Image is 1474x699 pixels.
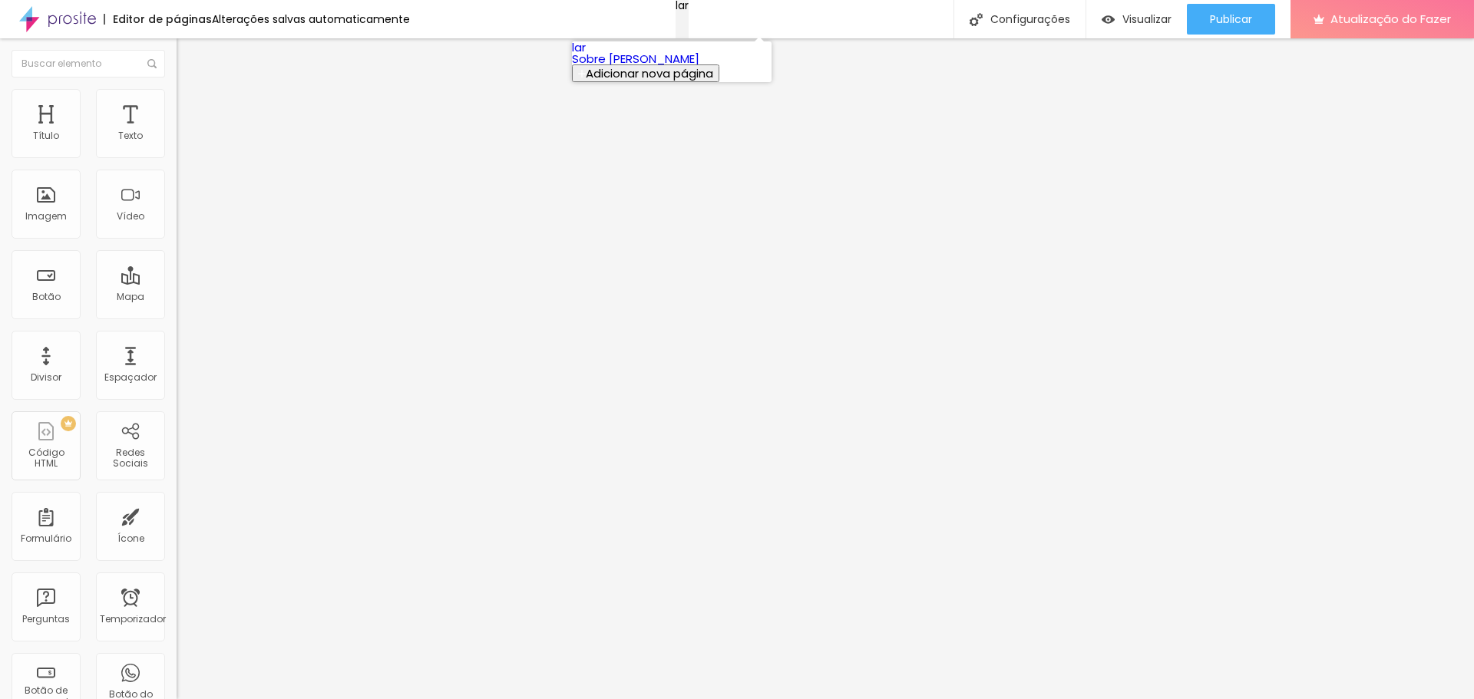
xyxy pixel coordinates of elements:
a: Sobre [PERSON_NAME] [572,51,699,67]
font: Formulário [21,532,71,545]
img: view-1.svg [1102,13,1115,26]
button: Visualizar [1086,4,1187,35]
font: Divisor [31,371,61,384]
font: Vídeo [117,209,144,223]
font: Texto [118,129,143,142]
button: Adicionar nova página [572,64,719,82]
iframe: Editor [177,38,1474,699]
font: Alterações salvas automaticamente [212,12,410,27]
font: Perguntas [22,612,70,625]
img: Ícone [970,13,983,26]
font: Botão [32,290,61,303]
font: Ícone [117,532,144,545]
font: Mapa [117,290,144,303]
button: Publicar [1187,4,1275,35]
font: Código HTML [28,446,64,470]
input: Buscar elemento [12,50,165,77]
font: Título [33,129,59,142]
font: Redes Sociais [113,446,148,470]
font: Configurações [990,12,1070,27]
font: Espaçador [104,371,157,384]
a: lar [572,39,586,55]
font: Editor de páginas [113,12,212,27]
font: Visualizar [1122,12,1172,27]
img: Ícone [147,59,157,68]
font: Temporizador [100,612,166,625]
font: Imagem [25,209,67,223]
font: Adicionar nova página [586,65,713,81]
font: Atualização do Fazer [1330,11,1451,27]
font: Publicar [1210,12,1252,27]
